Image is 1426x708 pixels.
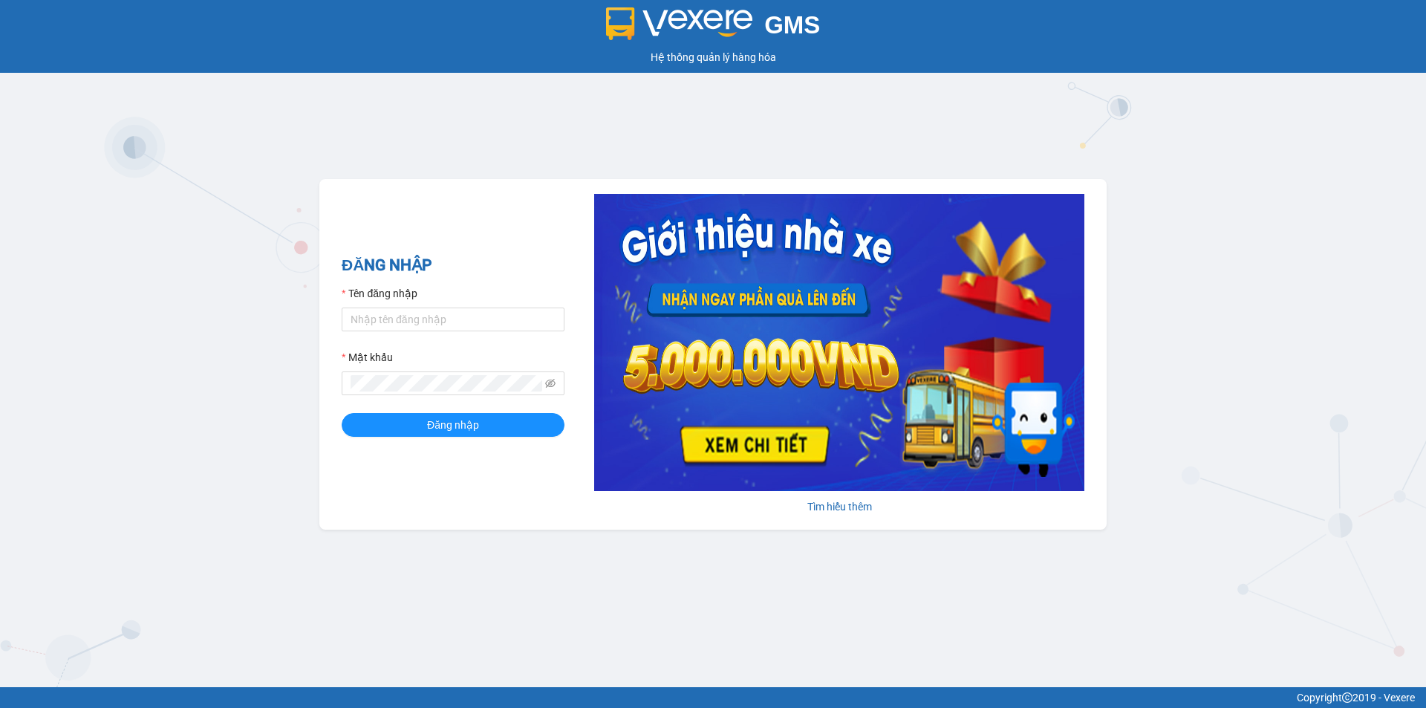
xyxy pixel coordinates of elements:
span: GMS [764,11,820,39]
a: GMS [606,22,821,34]
button: Đăng nhập [342,413,564,437]
img: logo 2 [606,7,753,40]
div: Hệ thống quản lý hàng hóa [4,49,1422,65]
span: Đăng nhập [427,417,479,433]
span: copyright [1342,692,1352,703]
span: eye-invisible [545,378,556,389]
h2: ĐĂNG NHẬP [342,253,564,278]
label: Mật khẩu [342,349,393,366]
input: Mật khẩu [351,375,542,392]
div: Copyright 2019 - Vexere [11,689,1415,706]
img: banner-0 [594,194,1084,491]
label: Tên đăng nhập [342,285,417,302]
input: Tên đăng nhập [342,308,564,331]
div: Tìm hiểu thêm [594,498,1084,515]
